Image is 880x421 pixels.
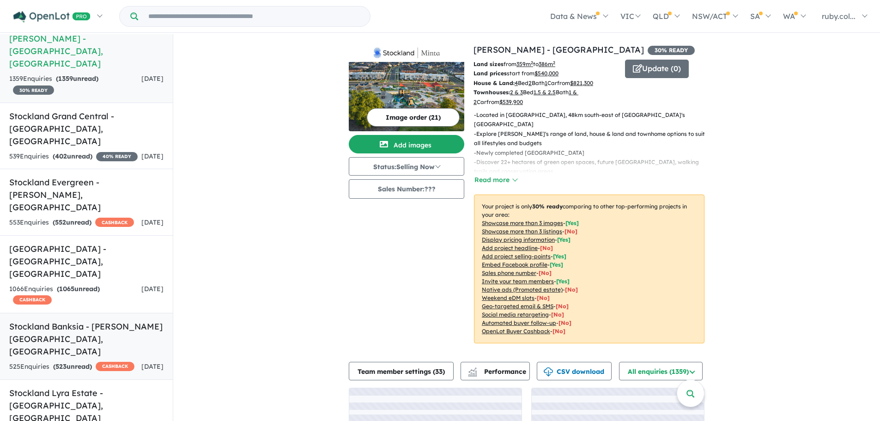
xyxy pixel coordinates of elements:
span: CASHBACK [95,218,134,227]
button: Update (0) [625,60,689,78]
u: 1 & 2 [473,89,578,105]
u: Automated buyer follow-up [482,319,556,326]
strong: ( unread) [53,362,92,371]
u: Sales phone number [482,269,536,276]
h5: Stockland Grand Central - [GEOGRAPHIC_DATA] , [GEOGRAPHIC_DATA] [9,110,164,147]
div: 553 Enquir ies [9,217,134,228]
p: Bed Bath Car from [473,79,618,88]
button: CSV download [537,362,612,380]
span: to [533,61,555,67]
b: 30 % ready [532,203,563,210]
u: 1 [545,79,547,86]
img: download icon [544,367,553,377]
span: [ Yes ] [550,261,563,268]
u: Weekend eDM slots [482,294,534,301]
span: ruby.col... [822,12,856,21]
u: $ 540,000 [534,70,558,77]
u: Add project selling-points [482,253,551,260]
p: Bed Bath Car from [473,88,618,107]
b: House & Land: [473,79,515,86]
u: 1.5 & 2.5 [534,89,556,96]
span: [DATE] [141,74,164,83]
span: 33 [435,367,443,376]
p: - Discover 22+ hectares of green open spaces, future [GEOGRAPHIC_DATA], walking trails and conser... [474,158,712,177]
div: 539 Enquir ies [9,151,138,162]
span: [No] [551,311,564,318]
span: [ No ] [564,228,577,235]
strong: ( unread) [53,152,92,160]
button: Add images [349,135,464,153]
span: [No] [558,319,571,326]
img: Stockland Minta - Berwick [349,62,464,131]
img: bar-chart.svg [468,371,477,377]
u: Embed Facebook profile [482,261,547,268]
h5: [GEOGRAPHIC_DATA] - [GEOGRAPHIC_DATA] , [GEOGRAPHIC_DATA] [9,243,164,280]
span: [ Yes ] [556,278,570,285]
u: Add project headline [482,244,538,251]
sup: 2 [531,60,533,65]
img: line-chart.svg [468,367,477,372]
span: 30 % READY [648,46,695,55]
span: [DATE] [141,152,164,160]
div: 525 Enquir ies [9,361,134,372]
a: [PERSON_NAME] - [GEOGRAPHIC_DATA] [473,44,644,55]
span: 40 % READY [96,152,138,161]
u: $ 539,900 [499,98,523,105]
p: Your project is only comparing to other top-performing projects in your area: - - - - - - - - - -... [474,195,704,343]
u: Social media retargeting [482,311,549,318]
button: Team member settings (33) [349,362,454,380]
span: Performance [469,367,526,376]
u: Showcase more than 3 images [482,220,563,226]
span: [ No ] [539,269,552,276]
span: CASHBACK [13,295,52,305]
sup: 2 [553,60,555,65]
div: 1359 Enquir ies [9,73,141,96]
span: 523 [55,362,67,371]
button: All enquiries (1359) [619,362,703,380]
u: 2 & 3 [510,89,523,96]
img: Openlot PRO Logo White [13,11,91,23]
u: Invite your team members [482,278,554,285]
u: 4 [515,79,518,86]
u: Geo-targeted email & SMS [482,303,553,310]
p: from [473,60,618,69]
span: [ Yes ] [565,220,579,226]
u: 386 m [539,61,555,67]
strong: ( unread) [57,285,100,293]
button: Status:Selling Now [349,157,464,176]
button: Read more [474,175,517,185]
a: Stockland Minta - Berwick LogoStockland Minta - Berwick [349,43,464,131]
u: OpenLot Buyer Cashback [482,328,550,335]
span: [No] [565,286,578,293]
span: 552 [55,218,66,226]
span: [DATE] [141,362,164,371]
span: 1359 [58,74,73,83]
span: [No] [552,328,565,335]
span: 1065 [59,285,74,293]
h5: Stockland Banksia - [PERSON_NAME][GEOGRAPHIC_DATA] , [GEOGRAPHIC_DATA] [9,320,164,358]
u: 359 m [516,61,533,67]
span: [ Yes ] [553,253,566,260]
u: Showcase more than 3 listings [482,228,562,235]
b: Land sizes [473,61,504,67]
span: [No] [556,303,569,310]
span: [DATE] [141,218,164,226]
input: Try estate name, suburb, builder or developer [140,6,368,26]
img: Stockland Minta - Berwick Logo [352,47,461,58]
p: - Located in [GEOGRAPHIC_DATA], 48km south-east of [GEOGRAPHIC_DATA]'s [GEOGRAPHIC_DATA] [474,110,712,129]
button: Image order (21) [367,108,460,127]
div: 1066 Enquir ies [9,284,141,306]
button: Sales Number:??? [349,179,464,199]
strong: ( unread) [53,218,91,226]
span: 30 % READY [13,85,54,95]
p: start from [473,69,618,78]
strong: ( unread) [56,74,98,83]
u: $ 821,300 [570,79,593,86]
h5: [PERSON_NAME] - [GEOGRAPHIC_DATA] , [GEOGRAPHIC_DATA] [9,32,164,70]
span: CASHBACK [96,362,134,371]
b: Land prices [473,70,507,77]
span: [DATE] [141,285,164,293]
span: [No] [537,294,550,301]
u: Display pricing information [482,236,555,243]
u: 2 [528,79,532,86]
